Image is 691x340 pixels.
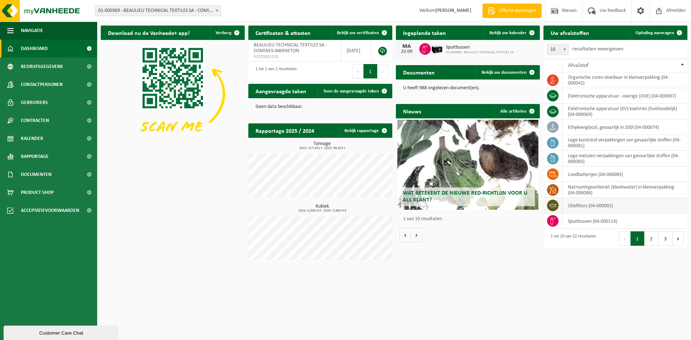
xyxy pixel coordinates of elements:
a: Wat betekent de nieuwe RED-richtlijn voor u als klant? [397,120,538,210]
a: Offerte aanvragen [482,4,542,18]
p: 1 van 10 resultaten [403,217,536,222]
span: Acceptatievoorwaarden [21,201,79,219]
button: Next [673,231,684,246]
span: Bekijk uw kalender [489,31,527,35]
h3: Kubiek [252,204,392,213]
span: 01-000369 - BEAULIEU TECHNICAL TEXTILES SA - COMINES-WARNETON [95,5,221,16]
span: 2024: 117,631 t - 2025: 98,815 t [252,146,392,150]
a: Toon de aangevraagde taken [317,84,392,98]
button: Previous [352,64,363,78]
span: Bedrijfsgegevens [21,58,63,76]
img: PB-LB-0680-HPE-BK-11 [431,42,443,54]
p: Geen data beschikbaar. [256,104,385,109]
a: Bekijk rapportage [339,123,392,138]
td: elektronische apparatuur (KV) koelvries (huishoudelijk) (04-000069) [563,104,687,119]
a: Bekijk uw kalender [484,26,539,40]
span: BEAULIEU TECHNICAL TEXTILES SA - COMINES-WARNETON [254,42,327,54]
span: Bekijk uw documenten [482,70,527,75]
td: loodbatterijen (04-000085) [563,167,687,182]
span: Product Shop [21,183,54,201]
h2: Rapportage 2025 / 2024 [248,123,321,137]
span: 01-000369 - BEAULIEU TECHNICAL TEXTILES SA - COMINES-WARNETON [95,6,221,16]
strong: [PERSON_NAME] [435,8,471,13]
div: 1 tot 10 van 22 resultaten [547,231,596,246]
div: 1 tot 1 van 1 resultaten [252,63,297,79]
span: Afvalstof [568,63,588,68]
h2: Ingeplande taken [396,26,453,40]
h2: Aangevraagde taken [248,84,313,98]
a: Ophaling aanvragen [630,26,687,40]
span: Documenten [21,166,51,183]
span: Ophaling aanvragen [636,31,674,35]
p: U heeft 988 ongelezen document(en). [403,86,533,91]
span: Verberg [216,31,231,35]
td: organische zuren vloeibaar in kleinverpakking (04-000042) [563,72,687,88]
iframe: chat widget [4,324,120,340]
td: lege kunststof verpakkingen van gevaarlijke stoffen (04-000081) [563,135,687,151]
td: natriumhypochloriet (bleekwater) in kleinverpakking (04-000088) [563,182,687,198]
a: Bekijk uw documenten [476,65,539,80]
span: Offerte aanvragen [497,7,538,14]
span: Navigatie [21,22,43,40]
h2: Documenten [396,65,442,79]
span: Wat betekent de nieuwe RED-richtlijn voor u als klant? [403,190,527,203]
button: Vorige [399,228,411,242]
h2: Download nu de Vanheede+ app! [101,26,197,40]
td: oliefilters (04-000092) [563,198,687,213]
h2: Nieuws [396,104,428,118]
span: 10 [547,44,569,55]
td: [DATE] [341,40,371,62]
span: Contracten [21,112,49,130]
span: 2024: 0,000 m3 - 2025: 0,960 m3 [252,209,392,213]
img: Download de VHEPlus App [101,40,245,148]
td: ethyleenglycol, gevaarlijk in 200l (04-000074) [563,119,687,135]
span: Toon de aangevraagde taken [323,89,379,94]
h3: Tonnage [252,141,392,150]
span: Contactpersonen [21,76,63,94]
button: Previous [619,231,631,246]
td: lege metalen verpakkingen van gevaarlijke stoffen (04-000083) [563,151,687,167]
a: Bekijk uw certificaten [331,26,392,40]
button: 2 [645,231,659,246]
span: RED25001520 [254,54,335,60]
div: 22-09 [399,49,414,54]
button: Verberg [210,26,244,40]
span: 01-000369 - BEAULIEU TECHNICAL TEXTILES SA [446,50,514,55]
span: 10 [547,45,568,55]
span: Gebruikers [21,94,48,112]
button: 1 [363,64,378,78]
span: Dashboard [21,40,48,58]
span: Rapportage [21,148,49,166]
span: Bekijk uw certificaten [337,31,379,35]
button: 3 [659,231,673,246]
label: resultaten weergeven [572,46,623,52]
button: Volgende [411,228,422,242]
a: Alle artikelen [494,104,539,118]
td: elektronische apparatuur - overige (OVE) (04-000067) [563,88,687,104]
h2: Certificaten & attesten [248,26,318,40]
button: Next [378,64,389,78]
span: Spuitbussen [446,45,514,50]
td: spuitbussen (04-000114) [563,213,687,229]
h2: Uw afvalstoffen [543,26,596,40]
span: Kalender [21,130,43,148]
button: 1 [631,231,645,246]
div: MA [399,44,414,49]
